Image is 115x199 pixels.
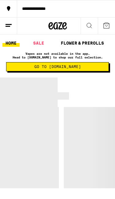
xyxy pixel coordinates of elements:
p: Vapes are not available in the app. Head to [DOMAIN_NAME] to shop our full selection. [6,52,109,59]
a: FLOWER & PREROLLS [58,39,107,47]
span: Go to [DOMAIN_NAME] [34,65,81,69]
button: Go to [DOMAIN_NAME] [6,62,109,71]
a: SALE [30,39,47,47]
a: HOME [2,39,20,47]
